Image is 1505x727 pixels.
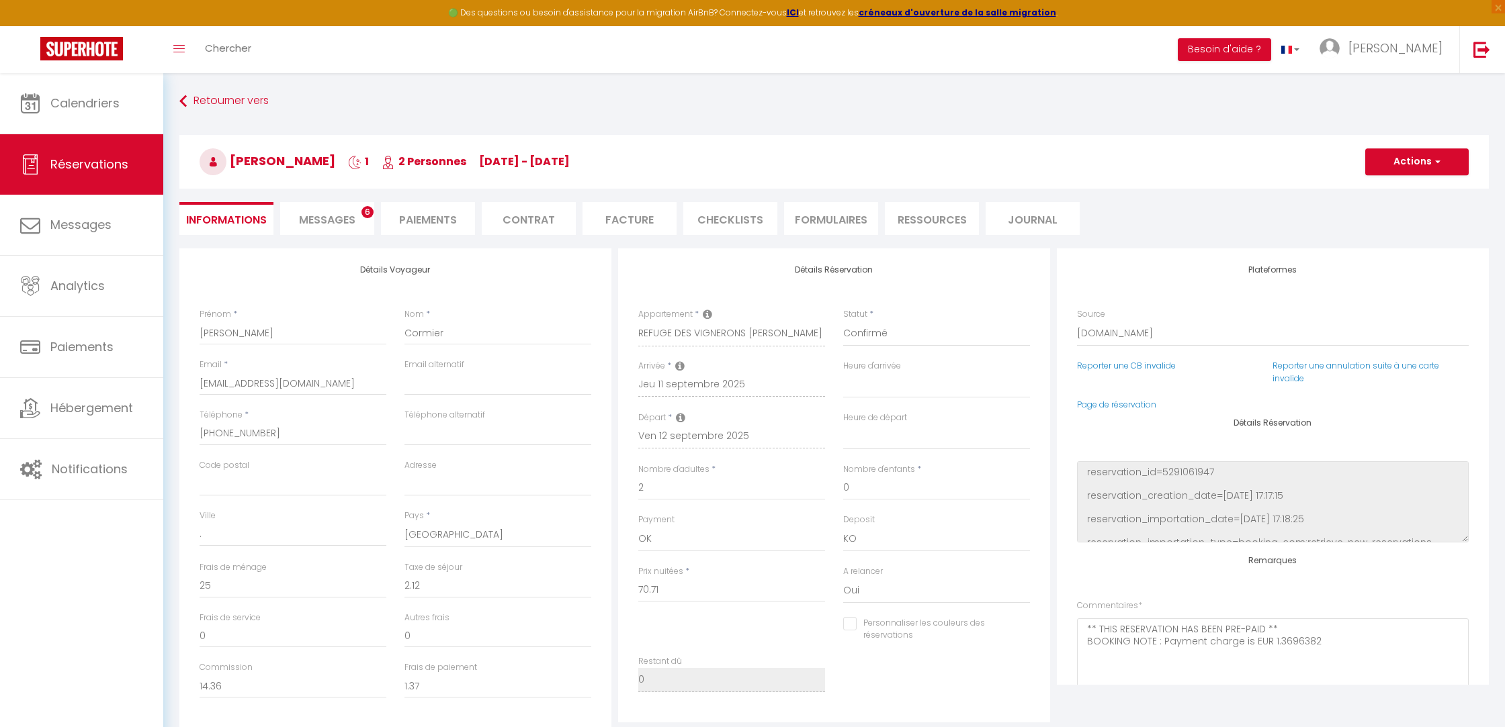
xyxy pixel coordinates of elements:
[843,514,875,526] label: Deposit
[52,461,128,477] span: Notifications
[200,358,222,371] label: Email
[205,41,251,55] span: Chercher
[843,360,901,373] label: Heure d'arrivée
[50,399,133,416] span: Hébergement
[404,510,424,522] label: Pays
[404,612,449,624] label: Autres frais
[638,655,682,668] label: Restant dû
[638,514,675,526] label: Payment
[200,561,267,574] label: Frais de ménage
[784,202,878,235] li: FORMULAIRES
[200,510,216,522] label: Ville
[1077,556,1469,565] h4: Remarques
[1077,265,1469,275] h4: Plateformes
[638,308,693,321] label: Appartement
[200,152,335,169] span: [PERSON_NAME]
[381,202,475,235] li: Paiements
[348,154,369,169] span: 1
[638,360,665,373] label: Arrivée
[200,661,253,674] label: Commission
[1077,418,1469,428] h4: Détails Réservation
[50,156,128,173] span: Réservations
[195,26,261,73] a: Chercher
[404,661,477,674] label: Frais de paiement
[482,202,576,235] li: Contrat
[40,37,123,60] img: Super Booking
[200,265,591,275] h4: Détails Voyageur
[200,308,231,321] label: Prénom
[1320,38,1340,58] img: ...
[1273,360,1439,384] a: Reporter une annulation suite à une carte invalide
[843,308,867,321] label: Statut
[1077,399,1156,410] a: Page de réservation
[1473,41,1490,58] img: logout
[179,89,1489,113] a: Retourner vers
[382,154,466,169] span: 2 Personnes
[843,411,907,424] label: Heure de départ
[200,612,261,624] label: Frais de service
[50,95,120,111] span: Calendriers
[404,308,424,321] label: Nom
[50,277,105,294] span: Analytics
[1309,26,1459,73] a: ... [PERSON_NAME]
[404,561,462,574] label: Taxe de séjour
[1365,148,1469,175] button: Actions
[404,358,464,371] label: Email alternatif
[683,202,777,235] li: CHECKLISTS
[479,154,570,169] span: [DATE] - [DATE]
[179,202,273,235] li: Informations
[1348,40,1443,56] span: [PERSON_NAME]
[200,409,243,422] label: Téléphone
[638,565,683,578] label: Prix nuitées
[638,265,1030,275] h4: Détails Réservation
[638,463,709,476] label: Nombre d'adultes
[299,212,355,228] span: Messages
[986,202,1080,235] li: Journal
[404,459,437,472] label: Adresse
[638,411,666,424] label: Départ
[859,7,1056,18] a: créneaux d'ouverture de la salle migration
[843,463,915,476] label: Nombre d'enfants
[50,338,114,355] span: Paiements
[787,7,799,18] a: ICI
[200,459,249,472] label: Code postal
[404,409,485,422] label: Téléphone alternatif
[361,206,374,218] span: 6
[1077,360,1176,371] a: Reporter une CB invalide
[885,202,979,235] li: Ressources
[1077,308,1105,321] label: Source
[50,216,112,233] span: Messages
[11,5,51,46] button: Ouvrir le widget de chat LiveChat
[843,565,883,578] label: A relancer
[1077,599,1142,612] label: Commentaires
[583,202,677,235] li: Facture
[1178,38,1271,61] button: Besoin d'aide ?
